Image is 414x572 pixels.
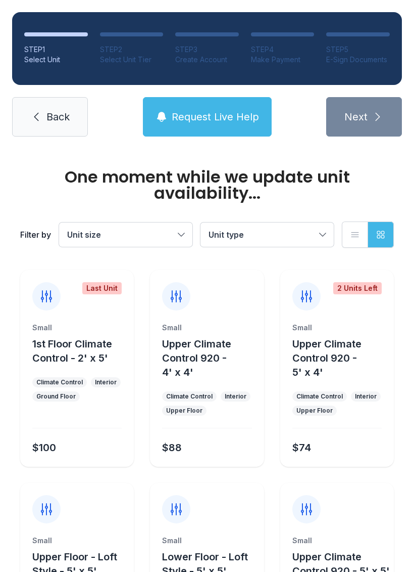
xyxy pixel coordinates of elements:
div: STEP 2 [100,45,164,55]
div: Small [32,323,122,333]
span: Unit size [67,230,101,240]
div: Small [292,323,382,333]
div: STEP 1 [24,45,88,55]
div: Upper Floor [166,407,202,415]
div: Interior [225,392,246,401]
span: Request Live Help [172,110,259,124]
div: Create Account [175,55,239,65]
div: One moment while we update unit availability... [20,169,394,201]
div: Last Unit [82,282,122,294]
div: $74 [292,441,311,455]
div: Upper Floor [296,407,333,415]
div: Make Payment [251,55,315,65]
div: $88 [162,441,182,455]
button: Upper Climate Control 920 - 5' x 4' [292,337,390,379]
div: E-Sign Documents [326,55,390,65]
button: Unit type [200,223,334,247]
div: Climate Control [166,392,213,401]
button: Upper Climate Control 920 - 4' x 4' [162,337,260,379]
div: Climate Control [36,378,83,386]
div: 2 Units Left [333,282,382,294]
div: Ground Floor [36,392,76,401]
span: Next [344,110,368,124]
span: Unit type [209,230,244,240]
div: Small [32,536,122,546]
span: Upper Climate Control 920 - 4' x 4' [162,338,231,378]
div: STEP 4 [251,45,315,55]
div: Interior [355,392,377,401]
button: 1st Floor Climate Control - 2' x 5' [32,337,130,365]
div: $100 [32,441,56,455]
div: Select Unit [24,55,88,65]
div: Interior [95,378,117,386]
div: Small [292,536,382,546]
div: STEP 3 [175,45,239,55]
span: Upper Climate Control 920 - 5' x 4' [292,338,361,378]
span: 1st Floor Climate Control - 2' x 5' [32,338,112,364]
span: Back [46,110,70,124]
div: Small [162,323,251,333]
div: Select Unit Tier [100,55,164,65]
div: Filter by [20,229,51,241]
button: Unit size [59,223,192,247]
div: Climate Control [296,392,343,401]
div: Small [162,536,251,546]
div: STEP 5 [326,45,390,55]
